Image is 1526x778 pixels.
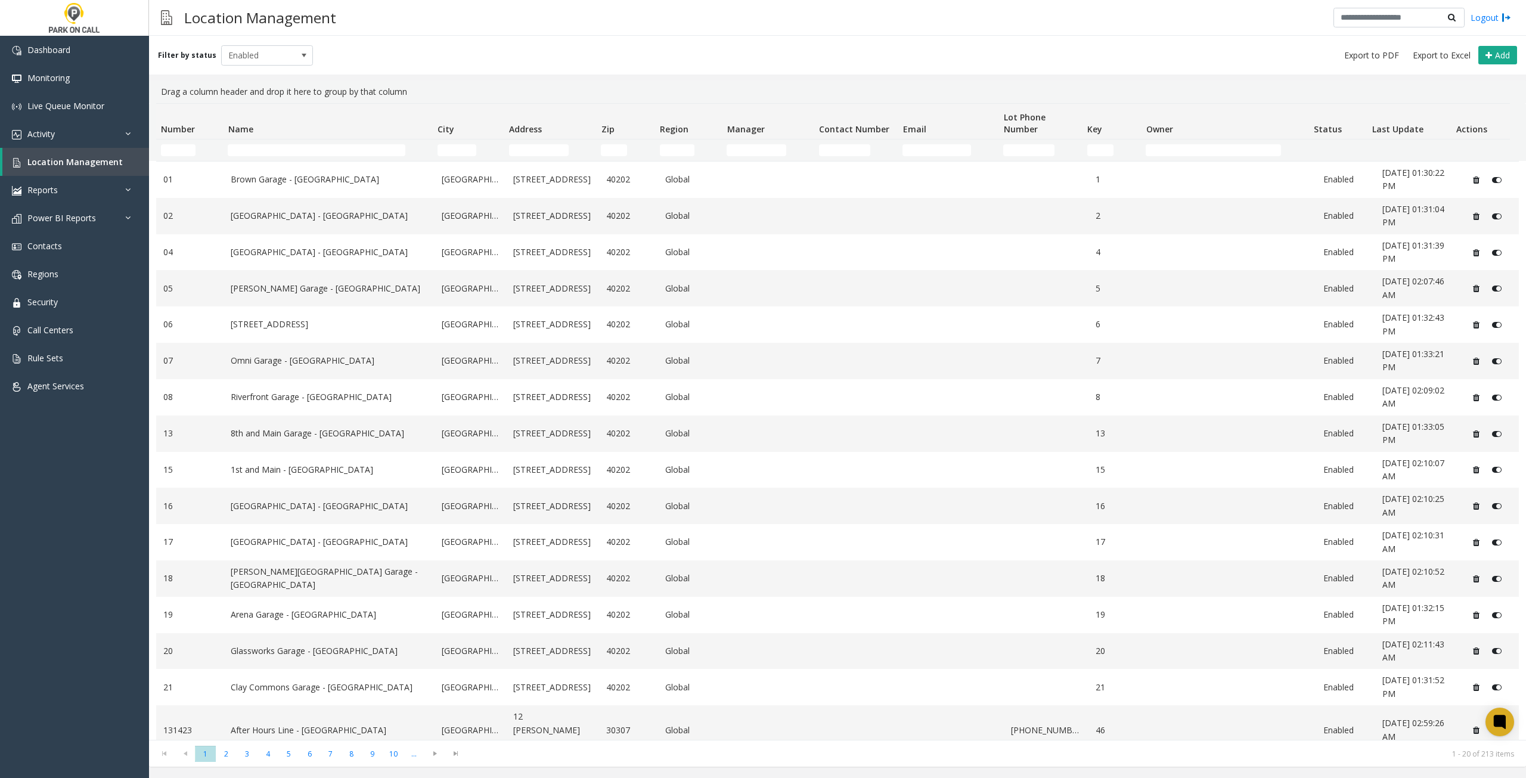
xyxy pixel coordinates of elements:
a: Brown Garage - [GEOGRAPHIC_DATA] [231,173,427,186]
a: 40202 [606,681,651,694]
a: Global [665,644,718,658]
span: [DATE] 01:32:15 PM [1382,602,1444,627]
a: [STREET_ADDRESS] [513,572,592,585]
span: Go to the last page [448,749,464,758]
img: 'icon' [12,298,21,308]
button: Delete [1467,171,1486,190]
span: [DATE] 01:31:39 PM [1382,240,1444,264]
a: 40202 [606,354,651,367]
a: 18 [163,572,216,585]
a: Enabled [1323,173,1368,186]
a: Enabled [1323,246,1368,259]
a: 07 [163,354,216,367]
button: Delete [1467,424,1486,443]
a: Global [665,390,718,404]
td: Zip Filter [596,140,655,161]
button: Disable [1486,352,1508,371]
button: Delete [1467,641,1486,661]
a: [DATE] 01:31:52 PM [1382,674,1453,700]
button: Delete [1467,497,1486,516]
a: 40202 [606,535,651,548]
span: Page 10 [383,746,404,762]
img: 'icon' [12,130,21,140]
td: Name Filter [223,140,433,161]
a: Enabled [1323,535,1368,548]
td: Address Filter [504,140,597,161]
a: [GEOGRAPHIC_DATA] [442,500,499,513]
a: 04 [163,246,216,259]
a: [DATE] 02:59:26 AM [1382,717,1453,743]
a: 16 [163,500,216,513]
a: Global [665,463,718,476]
span: Manager [727,123,765,135]
h3: Location Management [178,3,342,32]
span: Page 9 [362,746,383,762]
a: 12 [PERSON_NAME] Drive [513,710,592,750]
a: 40202 [606,390,651,404]
a: 40202 [606,173,651,186]
span: Key [1087,123,1102,135]
th: Actions [1451,104,1510,140]
img: 'icon' [12,382,21,392]
span: [DATE] 02:10:31 AM [1382,529,1444,554]
span: Rule Sets [27,352,63,364]
span: Contact Number [819,123,889,135]
button: Export to Excel [1408,47,1475,64]
a: After Hours Line - [GEOGRAPHIC_DATA] [231,724,427,737]
a: [STREET_ADDRESS] [513,318,592,331]
input: Zip Filter [601,144,627,156]
span: Page 7 [320,746,341,762]
span: Power BI Reports [27,212,96,224]
a: Location Management [2,148,149,176]
button: Delete [1467,533,1486,552]
a: Logout [1471,11,1511,24]
a: [GEOGRAPHIC_DATA] - [GEOGRAPHIC_DATA] [231,535,427,548]
img: pageIcon [161,3,172,32]
a: [STREET_ADDRESS] [513,390,592,404]
input: Owner Filter [1146,144,1281,156]
a: Enabled [1323,681,1368,694]
a: [GEOGRAPHIC_DATA] [442,246,499,259]
a: [STREET_ADDRESS] [513,427,592,440]
button: Delete [1467,388,1486,407]
a: Enabled [1323,463,1368,476]
a: Riverfront Garage - [GEOGRAPHIC_DATA] [231,390,427,404]
span: Monitoring [27,72,70,83]
a: Enabled [1323,500,1368,513]
button: Disable [1486,533,1508,552]
span: Security [27,296,58,308]
button: Disable [1486,206,1508,225]
a: [GEOGRAPHIC_DATA] - [GEOGRAPHIC_DATA] [231,246,427,259]
a: Clay Commons Garage - [GEOGRAPHIC_DATA] [231,681,427,694]
img: 'icon' [12,242,21,252]
button: Disable [1486,497,1508,516]
img: 'icon' [12,270,21,280]
a: [DATE] 02:10:25 AM [1382,492,1453,519]
a: Enabled [1323,427,1368,440]
img: 'icon' [12,46,21,55]
a: 40202 [606,427,651,440]
a: [STREET_ADDRESS] [513,282,592,295]
a: 19 [163,608,216,621]
span: Owner [1146,123,1173,135]
a: Enabled [1323,724,1368,737]
a: 17 [163,535,216,548]
a: [GEOGRAPHIC_DATA] [442,535,499,548]
span: Export to Excel [1413,49,1471,61]
span: Lot Phone Number [1004,111,1046,135]
input: Key Filter [1087,144,1114,156]
a: [STREET_ADDRESS] [513,608,592,621]
span: [DATE] 02:10:52 AM [1382,566,1444,590]
a: 40202 [606,644,651,658]
a: [GEOGRAPHIC_DATA] [442,427,499,440]
span: [DATE] 02:59:26 AM [1382,717,1444,742]
a: Global [665,246,718,259]
a: [STREET_ADDRESS] [513,354,592,367]
span: Zip [601,123,615,135]
a: [STREET_ADDRESS] [231,318,427,331]
span: Page 3 [237,746,258,762]
a: 2 [1096,209,1140,222]
a: [STREET_ADDRESS] [513,535,592,548]
a: 20 [163,644,216,658]
a: 40202 [606,500,651,513]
